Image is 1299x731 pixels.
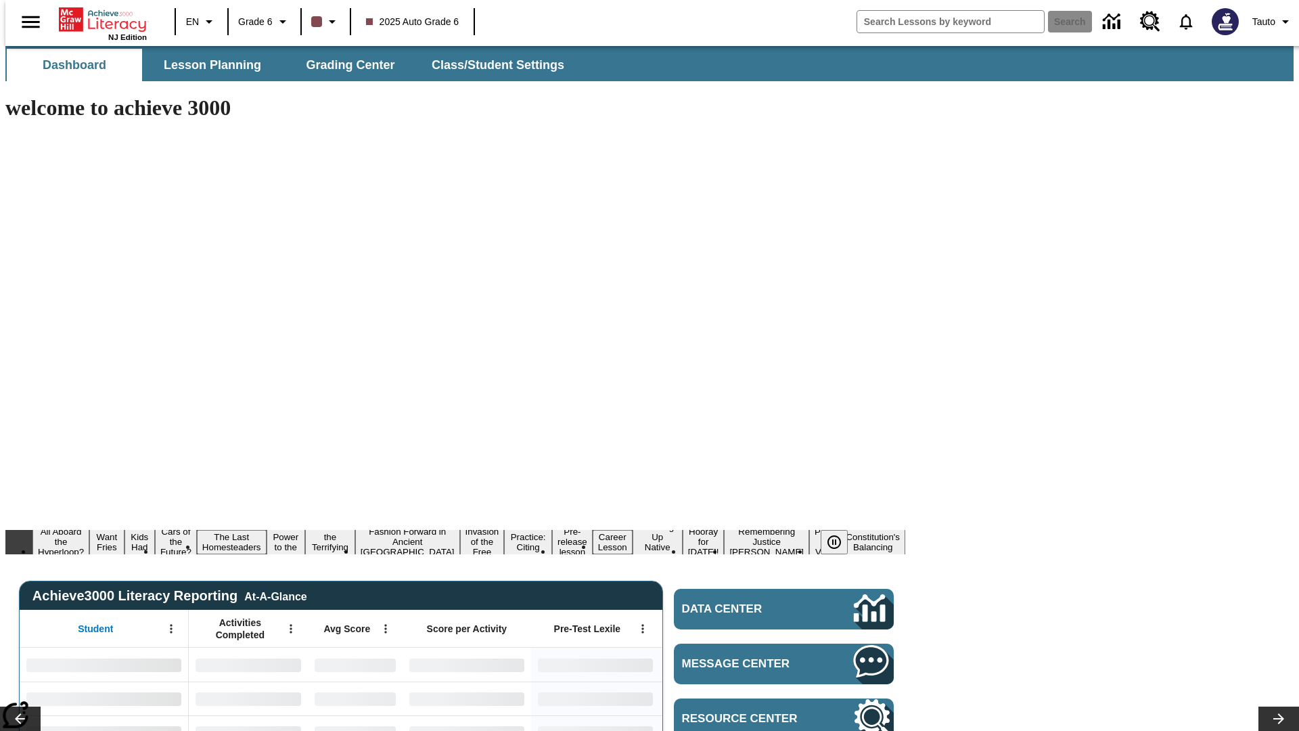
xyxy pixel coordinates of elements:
[11,2,51,42] button: Open side menu
[432,58,564,73] span: Class/Student Settings
[5,95,905,120] h1: welcome to achieve 3000
[189,682,308,715] div: No Data,
[421,49,575,81] button: Class/Student Settings
[59,6,147,33] a: Home
[244,588,306,603] div: At-A-Glance
[1247,9,1299,34] button: Profile/Settings
[155,525,197,559] button: Slide 4 Cars of the Future?
[78,623,113,635] span: Student
[267,520,306,564] button: Slide 6 Solar Power to the People
[682,712,813,726] span: Resource Center
[682,657,813,671] span: Message Center
[682,602,808,616] span: Data Center
[281,619,301,639] button: Open Menu
[674,644,894,684] a: Message Center
[674,589,894,629] a: Data Center
[197,530,267,554] button: Slide 5 The Last Homesteaders
[32,525,89,559] button: Slide 1 All Aboard the Hyperloop?
[189,648,308,682] div: No Data,
[1204,4,1247,39] button: Select a new avatar
[59,5,147,41] div: Home
[323,623,370,635] span: Avg Score
[308,682,403,715] div: No Data,
[683,525,725,559] button: Slide 14 Hooray for Constitution Day!
[375,619,396,639] button: Open Menu
[306,58,394,73] span: Grading Center
[857,11,1044,32] input: search field
[593,530,633,554] button: Slide 12 Career Lesson
[306,9,346,34] button: Class color is dark brown. Change class color
[1258,707,1299,731] button: Lesson carousel, Next
[840,520,905,564] button: Slide 17 The Constitution's Balancing Act
[305,520,355,564] button: Slide 7 Attack of the Terrifying Tomatoes
[196,617,285,641] span: Activities Completed
[164,58,261,73] span: Lesson Planning
[32,588,307,604] span: Achieve3000 Literacy Reporting
[633,520,683,564] button: Slide 13 Cooking Up Native Traditions
[427,623,507,635] span: Score per Activity
[186,15,199,29] span: EN
[145,49,280,81] button: Lesson Planning
[7,49,142,81] button: Dashboard
[1095,3,1132,41] a: Data Center
[724,525,809,559] button: Slide 15 Remembering Justice O'Connor
[124,510,155,575] button: Slide 3 Dirty Jobs Kids Had To Do
[355,525,460,559] button: Slide 8 Fashion Forward in Ancient Rome
[460,514,505,569] button: Slide 9 The Invasion of the Free CD
[43,58,106,73] span: Dashboard
[5,46,1294,81] div: SubNavbar
[809,525,840,559] button: Slide 16 Point of View
[821,530,861,554] div: Pause
[633,619,653,639] button: Open Menu
[108,33,147,41] span: NJ Edition
[161,619,181,639] button: Open Menu
[238,15,273,29] span: Grade 6
[5,49,576,81] div: SubNavbar
[308,648,403,682] div: No Data,
[1132,3,1168,40] a: Resource Center, Will open in new tab
[552,525,593,559] button: Slide 11 Pre-release lesson
[821,530,848,554] button: Pause
[283,49,418,81] button: Grading Center
[89,510,124,575] button: Slide 2 Do You Want Fries With That?
[233,9,296,34] button: Grade: Grade 6, Select a grade
[1168,4,1204,39] a: Notifications
[1252,15,1275,29] span: Tauto
[366,15,459,29] span: 2025 Auto Grade 6
[1212,8,1239,35] img: Avatar
[180,9,223,34] button: Language: EN, Select a language
[554,623,621,635] span: Pre-Test Lexile
[504,520,552,564] button: Slide 10 Mixed Practice: Citing Evidence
